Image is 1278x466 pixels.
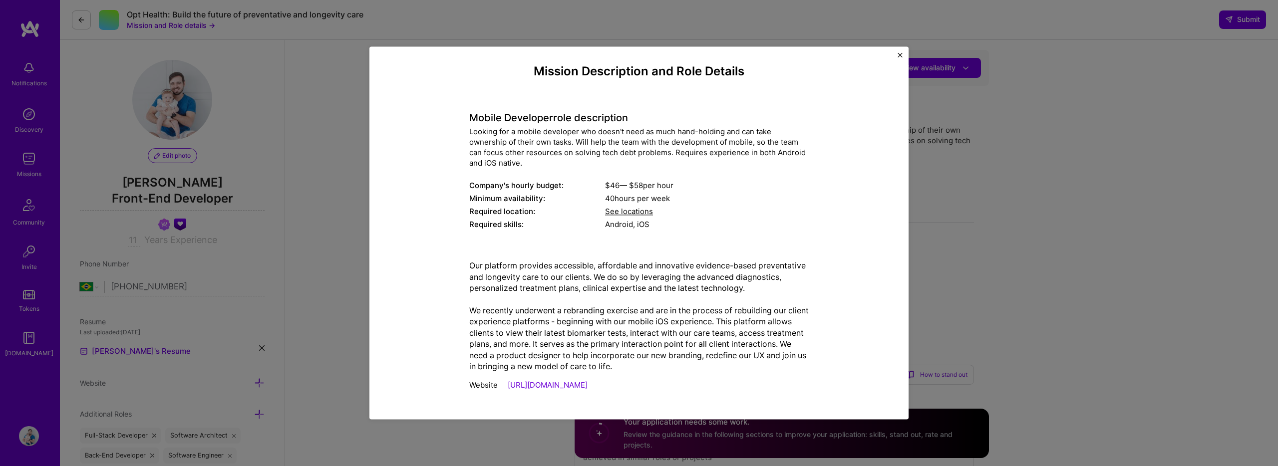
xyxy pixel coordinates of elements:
[469,260,809,372] p: Our platform provides accessible, affordable and innovative evidence-based preventative and longe...
[469,181,605,191] div: Company's hourly budget:
[469,220,605,230] div: Required skills:
[469,64,809,79] h4: Mission Description and Role Details
[469,194,605,204] div: Minimum availability:
[469,112,809,124] h4: Mobile Developer role description
[898,52,903,63] button: Close
[469,381,498,390] span: Website
[605,194,809,204] div: 40 hours per week
[605,220,809,230] div: Android, iOS
[469,207,605,217] div: Required location:
[508,381,588,390] a: [URL][DOMAIN_NAME]
[605,181,809,191] div: $ 46 — $ 58 per hour
[469,127,809,169] div: Looking for a mobile developer who doesn't need as much hand-holding and can take ownership of th...
[605,207,653,217] span: See locations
